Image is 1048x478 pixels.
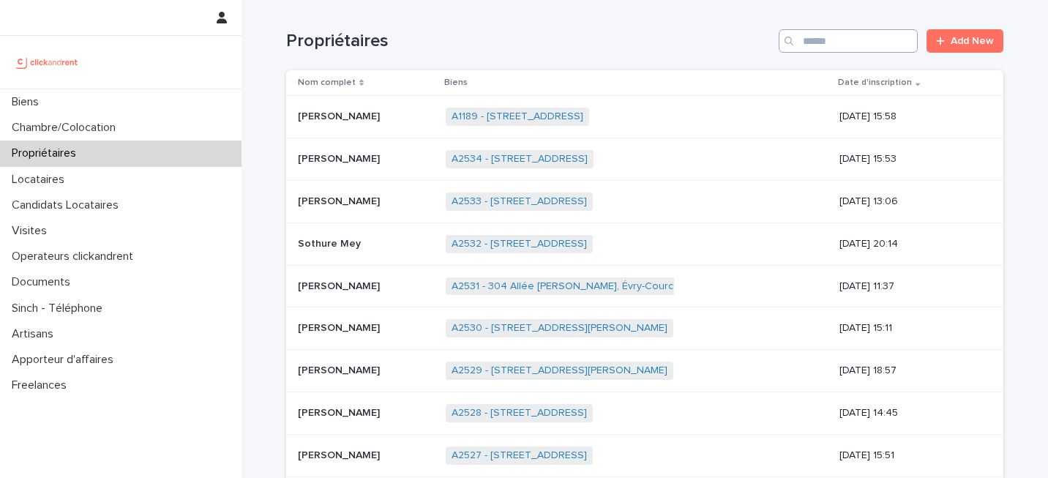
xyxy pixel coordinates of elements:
[286,350,1003,392] tr: [PERSON_NAME][PERSON_NAME] A2529 - [STREET_ADDRESS][PERSON_NAME] [DATE] 18:57
[839,280,980,293] p: [DATE] 11:37
[298,193,383,208] p: [PERSON_NAME]
[839,153,980,165] p: [DATE] 15:53
[298,235,364,250] p: Sothure Mey
[6,302,114,315] p: Sinch - Téléphone
[286,434,1003,477] tr: [PERSON_NAME][PERSON_NAME] A2527 - [STREET_ADDRESS] [DATE] 15:51
[839,322,980,335] p: [DATE] 15:11
[6,95,50,109] p: Biens
[286,138,1003,181] tr: [PERSON_NAME][PERSON_NAME] A2534 - [STREET_ADDRESS] [DATE] 15:53
[298,277,383,293] p: [PERSON_NAME]
[6,198,130,212] p: Candidats Locataires
[6,327,65,341] p: Artisans
[839,365,980,377] p: [DATE] 18:57
[927,29,1003,53] a: Add New
[12,48,83,77] img: UCB0brd3T0yccxBKYDjQ
[298,319,383,335] p: [PERSON_NAME]
[6,275,82,289] p: Documents
[298,75,356,91] p: Nom complet
[839,407,980,419] p: [DATE] 14:45
[452,153,588,165] a: A2534 - [STREET_ADDRESS]
[286,180,1003,223] tr: [PERSON_NAME][PERSON_NAME] A2533 - [STREET_ADDRESS] [DATE] 13:06
[839,195,980,208] p: [DATE] 13:06
[839,238,980,250] p: [DATE] 20:14
[839,449,980,462] p: [DATE] 15:51
[6,173,76,187] p: Locataires
[286,265,1003,307] tr: [PERSON_NAME][PERSON_NAME] A2531 - 304 Allée [PERSON_NAME], Évry-Courcouronnes 91000 [DATE] 11:37
[6,224,59,238] p: Visites
[951,36,994,46] span: Add New
[298,362,383,377] p: [PERSON_NAME]
[286,307,1003,350] tr: [PERSON_NAME][PERSON_NAME] A2530 - [STREET_ADDRESS][PERSON_NAME] [DATE] 15:11
[6,121,127,135] p: Chambre/Colocation
[838,75,912,91] p: Date d'inscription
[298,404,383,419] p: [PERSON_NAME]
[452,407,587,419] a: A2528 - [STREET_ADDRESS]
[298,108,383,123] p: [PERSON_NAME]
[6,353,125,367] p: Apporteur d'affaires
[452,238,587,250] a: A2532 - [STREET_ADDRESS]
[452,111,583,123] a: A1189 - [STREET_ADDRESS]
[6,146,88,160] p: Propriétaires
[298,150,383,165] p: [PERSON_NAME]
[452,280,752,293] a: A2531 - 304 Allée [PERSON_NAME], Évry-Courcouronnes 91000
[452,322,667,335] a: A2530 - [STREET_ADDRESS][PERSON_NAME]
[839,111,980,123] p: [DATE] 15:58
[286,31,773,52] h1: Propriétaires
[298,447,383,462] p: [PERSON_NAME]
[6,378,78,392] p: Freelances
[452,449,587,462] a: A2527 - [STREET_ADDRESS]
[286,223,1003,265] tr: Sothure MeySothure Mey A2532 - [STREET_ADDRESS] [DATE] 20:14
[452,365,667,377] a: A2529 - [STREET_ADDRESS][PERSON_NAME]
[286,96,1003,138] tr: [PERSON_NAME][PERSON_NAME] A1189 - [STREET_ADDRESS] [DATE] 15:58
[452,195,587,208] a: A2533 - [STREET_ADDRESS]
[286,392,1003,434] tr: [PERSON_NAME][PERSON_NAME] A2528 - [STREET_ADDRESS] [DATE] 14:45
[6,250,145,264] p: Operateurs clickandrent
[444,75,468,91] p: Biens
[779,29,918,53] input: Search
